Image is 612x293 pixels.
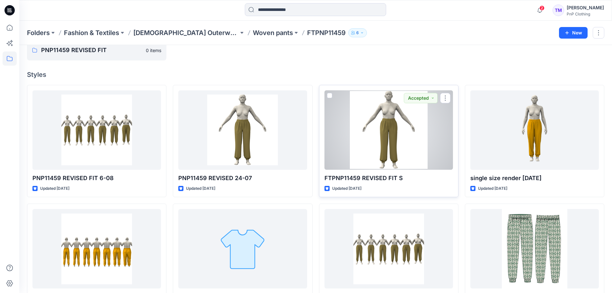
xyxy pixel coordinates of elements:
[324,174,453,183] p: FTPNP11459 REVISED FIT S
[478,185,507,192] p: Updated [DATE]
[559,27,588,39] button: New
[178,174,307,183] p: PNP11459 REVISED 24-07
[32,174,161,183] p: PNP11459 REVISED FIT 6-08
[253,28,293,37] a: Woven pants
[178,209,307,288] a: PNP11459 REVISED FIT 6-08
[324,90,453,170] a: FTPNP11459 REVISED FIT S
[307,28,346,37] p: FTPNP11459
[356,29,359,36] p: 6
[567,4,604,12] div: [PERSON_NAME]
[27,28,50,37] a: Folders
[178,90,307,170] a: PNP11459 REVISED 24-07
[64,28,119,37] a: Fashion & Textiles
[186,185,215,192] p: Updated [DATE]
[41,46,142,55] p: PNP11459 REVISED FIT
[470,90,599,170] a: single size render 8/07/25
[539,5,545,11] span: 2
[348,28,367,37] button: 6
[332,185,361,192] p: Updated [DATE]
[553,5,564,16] div: TM
[27,40,166,60] a: PNP11459 REVISED FIT0 items
[32,90,161,170] a: PNP11459 REVISED FIT 6-08
[40,185,69,192] p: Updated [DATE]
[324,209,453,288] a: PNP11459 REVISED 6-08
[146,47,161,54] p: 0 items
[470,174,599,183] p: single size render [DATE]
[32,209,161,288] a: PNP11459 FINAL 9/07/25
[27,71,604,78] h4: Styles
[470,209,599,288] a: PNP11459C
[567,12,604,16] div: PnP Clothing
[133,28,239,37] a: [DEMOGRAPHIC_DATA] Outerwear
